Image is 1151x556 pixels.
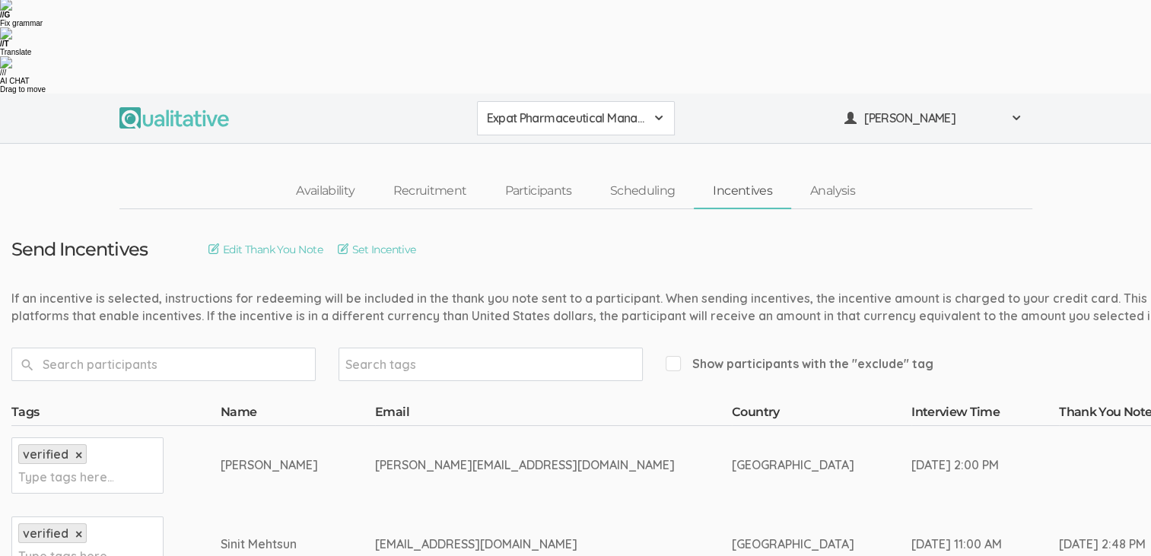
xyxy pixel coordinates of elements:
a: Recruitment [374,175,485,208]
span: verified [23,446,68,462]
td: [PERSON_NAME][EMAIL_ADDRESS][DOMAIN_NAME] [375,425,732,505]
a: Edit Thank You Note [208,241,323,258]
a: Set Incentive [338,241,416,258]
td: [PERSON_NAME] [221,425,375,505]
button: [PERSON_NAME] [835,101,1032,135]
a: Participants [485,175,590,208]
span: verified [23,526,68,541]
span: Show participants with the "exclude" tag [666,355,933,373]
span: [PERSON_NAME] [864,110,1001,127]
th: Name [221,404,375,425]
a: × [75,528,82,541]
a: Analysis [791,175,874,208]
div: [DATE] 2:48 PM [1059,535,1146,553]
a: Scheduling [591,175,695,208]
th: Email [375,404,732,425]
th: Tags [11,404,221,425]
input: Search participants [11,348,316,381]
button: Expat Pharmaceutical Managers [477,101,675,135]
input: Type tags here... [18,467,113,487]
a: Availability [277,175,374,208]
img: Qualitative [119,107,229,129]
h3: Send Incentives [11,240,148,259]
input: Search tags [345,354,440,374]
td: [DATE] 2:00 PM [911,425,1059,505]
th: Country [732,404,911,425]
th: Interview Time [911,404,1059,425]
a: × [75,449,82,462]
a: Incentives [694,175,791,208]
span: Expat Pharmaceutical Managers [487,110,645,127]
td: [GEOGRAPHIC_DATA] [732,425,911,505]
